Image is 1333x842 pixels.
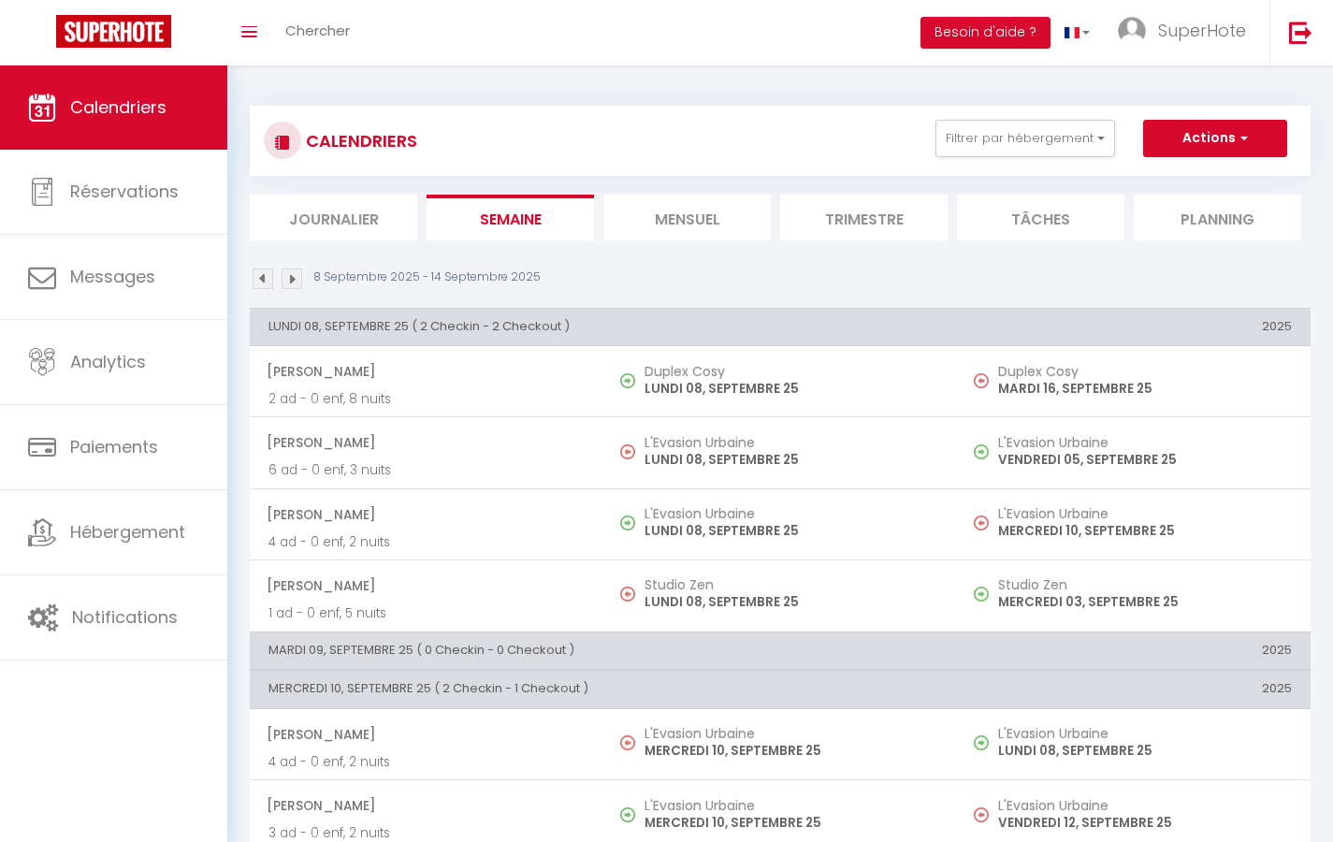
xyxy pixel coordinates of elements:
p: MERCREDI 10, SEPTEMBRE 25 [645,741,938,761]
button: Filtrer par hébergement [935,120,1115,157]
img: Super Booking [56,15,171,48]
th: LUNDI 08, SEPTEMBRE 25 ( 2 Checkin - 2 Checkout ) [250,308,957,345]
span: Analytics [70,350,146,373]
p: 4 ad - 0 enf, 2 nuits [268,752,585,772]
p: LUNDI 08, SEPTEMBRE 25 [998,741,1292,761]
img: NO IMAGE [974,735,989,750]
th: 2025 [957,671,1311,708]
h5: L'Evasion Urbaine [645,798,938,813]
h5: L'Evasion Urbaine [645,726,938,741]
button: Actions [1143,120,1287,157]
h3: CALENDRIERS [301,120,417,162]
span: [PERSON_NAME] [267,568,585,603]
li: Trimestre [780,195,948,240]
span: Notifications [72,605,178,629]
img: NO IMAGE [620,444,635,459]
img: NO IMAGE [974,515,989,530]
button: Ouvrir le widget de chat LiveChat [15,7,71,64]
h5: Duplex Cosy [998,364,1292,379]
img: NO IMAGE [620,587,635,602]
li: Mensuel [603,195,771,240]
img: NO IMAGE [974,444,989,459]
span: [PERSON_NAME] [267,354,585,389]
span: [PERSON_NAME] [267,497,585,532]
p: 1 ad - 0 enf, 5 nuits [268,603,585,623]
h5: L'Evasion Urbaine [645,435,938,450]
th: MERCREDI 10, SEPTEMBRE 25 ( 2 Checkin - 1 Checkout ) [250,671,957,708]
p: LUNDI 08, SEPTEMBRE 25 [645,379,938,399]
li: Planning [1134,195,1301,240]
p: MERCREDI 03, SEPTEMBRE 25 [998,592,1292,612]
h5: Studio Zen [645,577,938,592]
p: MERCREDI 10, SEPTEMBRE 25 [998,521,1292,541]
h5: Studio Zen [998,577,1292,592]
span: [PERSON_NAME] [267,425,585,460]
p: 6 ad - 0 enf, 3 nuits [268,460,585,480]
th: 2025 [957,308,1311,345]
button: Besoin d'aide ? [920,17,1050,49]
span: SuperHote [1158,19,1246,42]
span: Hébergement [70,520,185,544]
span: [PERSON_NAME] [267,717,585,752]
span: Messages [70,265,155,288]
li: Semaine [427,195,594,240]
img: NO IMAGE [974,587,989,602]
p: 4 ad - 0 enf, 2 nuits [268,532,585,552]
span: Paiements [70,435,158,458]
p: LUNDI 08, SEPTEMBRE 25 [645,592,938,612]
h5: Duplex Cosy [645,364,938,379]
h5: L'Evasion Urbaine [998,798,1292,813]
img: NO IMAGE [974,807,989,822]
img: NO IMAGE [974,373,989,388]
p: 2 ad - 0 enf, 8 nuits [268,389,585,409]
li: Journalier [250,195,417,240]
p: VENDREDI 12, SEPTEMBRE 25 [998,813,1292,833]
span: Réservations [70,180,179,203]
h5: L'Evasion Urbaine [998,435,1292,450]
span: Calendriers [70,95,167,119]
img: ... [1118,17,1146,45]
span: [PERSON_NAME] [267,788,585,823]
p: MARDI 16, SEPTEMBRE 25 [998,379,1292,399]
p: MERCREDI 10, SEPTEMBRE 25 [645,813,938,833]
h5: L'Evasion Urbaine [998,726,1292,741]
p: VENDREDI 05, SEPTEMBRE 25 [998,450,1292,470]
p: LUNDI 08, SEPTEMBRE 25 [645,450,938,470]
p: LUNDI 08, SEPTEMBRE 25 [645,521,938,541]
p: 8 Septembre 2025 - 14 Septembre 2025 [313,269,541,286]
span: Chercher [285,21,350,40]
li: Tâches [957,195,1124,240]
img: logout [1289,21,1312,44]
th: 2025 [957,631,1311,669]
h5: L'Evasion Urbaine [645,506,938,521]
img: NO IMAGE [620,735,635,750]
h5: L'Evasion Urbaine [998,506,1292,521]
th: MARDI 09, SEPTEMBRE 25 ( 0 Checkin - 0 Checkout ) [250,631,957,669]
